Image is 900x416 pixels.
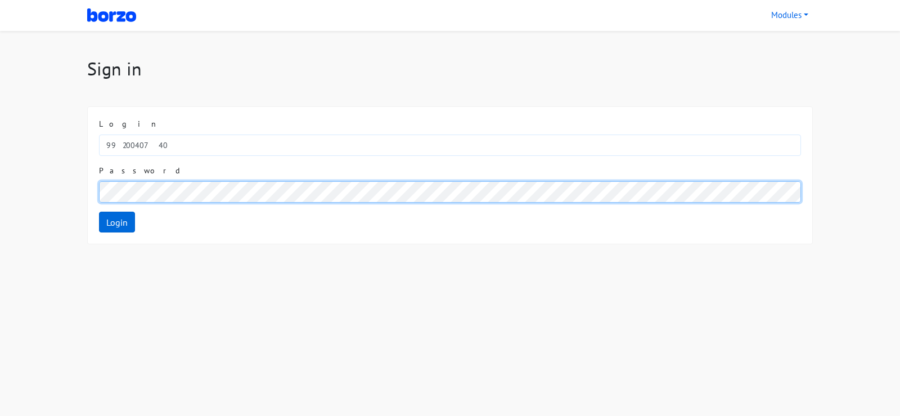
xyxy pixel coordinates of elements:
a: Modules [767,5,813,26]
h1: Sign in [87,58,813,79]
a: Login [99,212,135,233]
label: Login [99,118,162,130]
label: Password [99,165,181,177]
input: Enter login [99,135,801,156]
img: Borzo - Fast and flexible intra-city delivery for businesses and individuals [87,7,136,23]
